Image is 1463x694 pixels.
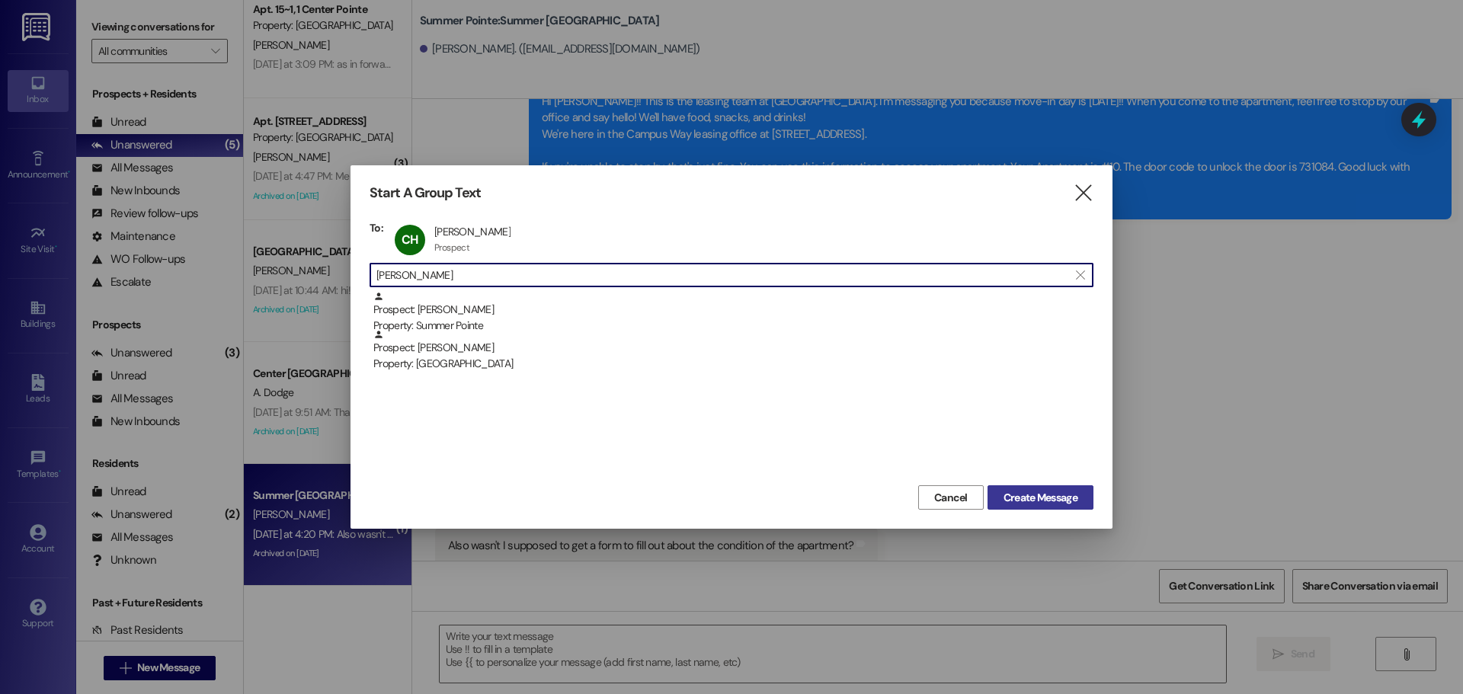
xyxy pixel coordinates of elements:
[373,291,1093,334] div: Prospect: [PERSON_NAME]
[376,264,1068,286] input: Search for any contact or apartment
[370,291,1093,329] div: Prospect: [PERSON_NAME]Property: Summer Pointe
[1068,264,1093,286] button: Clear text
[918,485,984,510] button: Cancel
[1076,269,1084,281] i: 
[373,329,1093,373] div: Prospect: [PERSON_NAME]
[373,318,1093,334] div: Property: Summer Pointe
[373,356,1093,372] div: Property: [GEOGRAPHIC_DATA]
[1073,185,1093,201] i: 
[934,490,968,506] span: Cancel
[1004,490,1077,506] span: Create Message
[370,184,481,202] h3: Start A Group Text
[434,225,511,238] div: [PERSON_NAME]
[434,241,469,254] div: Prospect
[402,232,418,248] span: CH
[988,485,1093,510] button: Create Message
[370,329,1093,367] div: Prospect: [PERSON_NAME]Property: [GEOGRAPHIC_DATA]
[370,221,383,235] h3: To:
